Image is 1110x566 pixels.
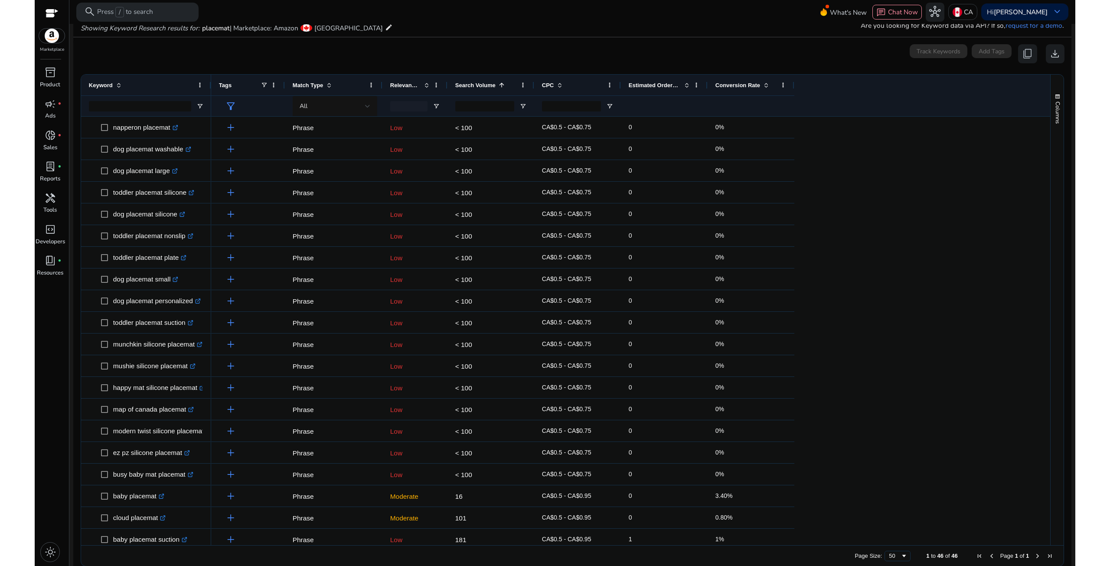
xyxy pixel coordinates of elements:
[225,274,236,285] span: add
[390,292,440,310] p: Low
[715,340,724,347] span: 0%
[855,553,882,559] div: Page Size:
[931,553,936,559] span: to
[219,82,232,88] span: Tags
[293,141,375,158] p: Phrase
[629,492,632,499] span: 0
[876,8,886,17] span: chat
[1046,553,1053,559] div: Last Page
[225,469,236,480] span: add
[97,7,153,17] p: Press to search
[1020,553,1025,559] span: of
[58,134,62,137] span: fiber_manual_record
[113,379,205,396] p: happy mat silicone placemat
[715,82,760,88] span: Conversion Rate
[202,23,230,33] span: placemat
[964,4,973,20] p: CA
[889,553,901,559] div: 50
[455,298,472,305] span: < 100
[455,189,472,196] span: < 100
[455,276,472,283] span: < 100
[293,422,375,440] p: Phrase
[455,428,472,435] span: < 100
[196,103,203,110] button: Open Filter Menu
[629,210,632,217] span: 0
[715,406,724,412] span: 0%
[830,5,867,20] span: What's New
[542,362,591,369] span: CA$0.5 - CA$0.75
[715,145,724,152] span: 0%
[629,427,632,434] span: 0
[455,406,472,413] span: < 100
[542,514,591,521] span: CA$0.5 - CA$0.95
[926,553,929,559] span: 1
[293,227,375,245] p: Phrase
[35,159,65,190] a: lab_profilefiber_manual_recordReports
[715,492,733,499] span: 3.40%
[293,249,375,267] p: Phrase
[293,379,375,397] p: Phrase
[542,449,591,456] span: CA$0.5 - CA$0.75
[715,254,724,261] span: 0%
[293,509,375,527] p: Phrase
[945,553,950,559] span: of
[293,466,375,484] p: Phrase
[35,65,65,96] a: inventory_2Product
[225,101,236,112] span: filter_alt
[40,81,60,89] p: Product
[715,275,724,282] span: 0%
[715,427,724,434] span: 0%
[987,9,1048,15] p: Hi
[58,102,62,106] span: fiber_manual_record
[629,406,632,412] span: 0
[390,271,440,288] p: Low
[225,360,236,372] span: add
[929,6,940,17] span: hub
[113,509,166,527] p: cloud placemat
[1051,6,1063,17] span: keyboard_arrow_down
[89,101,191,111] input: Keyword Filter Input
[40,46,64,53] p: Marketplace
[113,183,194,201] p: toddler placemat silicone
[113,400,194,418] p: map of canada placemat
[390,357,440,375] p: Low
[1015,553,1018,559] span: 1
[976,553,983,559] div: First Page
[542,536,591,543] span: CA$0.5 - CA$0.95
[885,551,911,561] div: Page Size
[542,340,591,347] span: CA$0.5 - CA$0.75
[542,492,591,499] span: CA$0.5 - CA$0.95
[629,167,632,174] span: 0
[629,124,632,131] span: 0
[225,382,236,393] span: add
[113,335,202,353] p: munchkin silicone placemat
[715,210,724,217] span: 0%
[36,238,65,246] p: Developers
[37,269,63,278] p: Resources
[225,491,236,502] span: add
[872,5,921,20] button: chatChat Now
[390,119,440,137] p: Low
[35,96,65,128] a: campaignfiber_manual_recordAds
[45,130,56,141] span: donut_small
[390,401,440,419] p: Low
[542,406,591,412] span: CA$0.5 - CA$0.75
[455,341,472,348] span: < 100
[45,546,56,558] span: light_mode
[293,314,375,332] p: Phrase
[225,209,236,220] span: add
[113,357,196,375] p: mushie silicone placemat
[629,319,632,326] span: 0
[225,252,236,263] span: add
[43,144,57,152] p: Sales
[629,275,632,282] span: 0
[113,205,185,223] p: dog placemat silicone
[629,232,632,239] span: 0
[629,384,632,391] span: 0
[542,427,591,434] span: CA$0.5 - CA$0.75
[293,531,375,549] p: Phrase
[293,487,375,505] p: Phrase
[43,206,57,215] p: Tools
[455,101,514,111] input: Search Volume Filter Input
[225,339,236,350] span: add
